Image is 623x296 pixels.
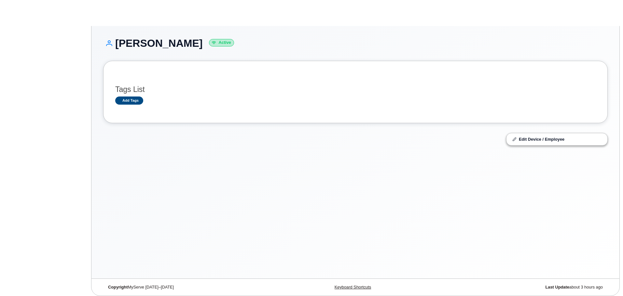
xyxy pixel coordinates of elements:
strong: Last Update [535,285,564,290]
h3: Tags List [115,85,596,94]
h1: [PERSON_NAME] [103,38,608,49]
a: Keyboard Shortcuts [331,285,374,290]
a: Edit Device / Employee [506,133,607,145]
small: Active [215,39,241,46]
a: Add tags [115,97,148,105]
div: MyServe [DATE]–[DATE] [103,285,271,290]
div: about 3 hours ago [439,285,608,290]
strong: Copyright [108,285,132,290]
